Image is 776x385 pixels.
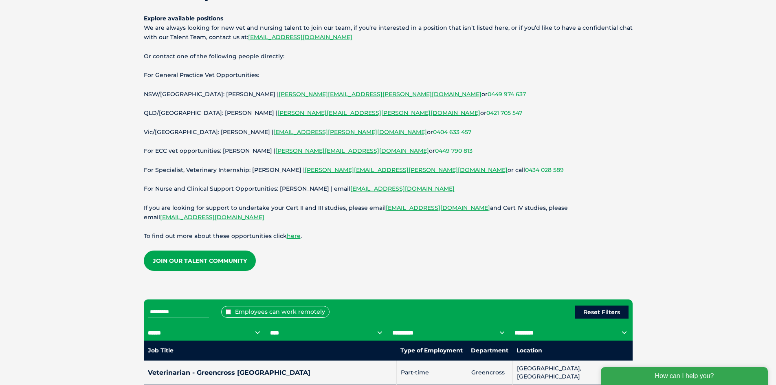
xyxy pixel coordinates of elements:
[144,251,256,271] a: Join our Talent Community
[386,204,490,211] a: [EMAIL_ADDRESS][DOMAIN_NAME]
[144,128,633,137] p: Vic/[GEOGRAPHIC_DATA]: [PERSON_NAME] | or
[279,90,481,98] a: [PERSON_NAME][EMAIL_ADDRESS][PERSON_NAME][DOMAIN_NAME]
[396,361,467,385] td: Part-time
[144,70,633,80] p: For General Practice Vet Opportunities:
[160,213,264,221] a: [EMAIL_ADDRESS][DOMAIN_NAME]
[486,109,522,117] a: 0421 705 547
[467,361,512,385] td: Greencross
[144,231,633,241] p: To find out more about these opportunities click .
[144,203,633,222] p: If you are looking for support to undertake your Cert II and III studies, please email and Cert I...
[226,309,231,315] input: Employees can work remotely
[512,361,632,385] td: [GEOGRAPHIC_DATA], [GEOGRAPHIC_DATA]
[433,128,471,136] a: 0404 633 457
[144,15,223,22] strong: Explore available positions
[248,33,352,41] a: [EMAIL_ADDRESS][DOMAIN_NAME]
[144,90,633,99] p: NSW/[GEOGRAPHIC_DATA]: [PERSON_NAME] | or
[273,128,427,136] a: [EMAIL_ADDRESS][PERSON_NAME][DOMAIN_NAME]
[144,165,633,175] p: For Specialist, Veterinary Internship: [PERSON_NAME] | or call
[517,347,542,354] nobr: Location
[148,347,174,354] nobr: Job Title
[435,147,473,154] a: 0449 790 813
[275,147,429,154] a: [PERSON_NAME][EMAIL_ADDRESS][DOMAIN_NAME]
[287,232,301,240] a: here
[144,52,633,61] p: Or contact one of the following people directly:
[471,347,508,354] nobr: Department
[488,90,526,98] a: 0449 974 637
[144,146,633,156] p: For ECC vet opportunities: [PERSON_NAME] | or
[277,109,480,117] a: [PERSON_NAME][EMAIL_ADDRESS][PERSON_NAME][DOMAIN_NAME]
[144,184,633,194] p: For Nurse and Clinical Support Opportunities: [PERSON_NAME] | email
[144,108,633,118] p: QLD/[GEOGRAPHIC_DATA]: [PERSON_NAME] | or
[5,5,172,23] div: How can I help you?
[575,306,629,319] button: Reset Filters
[305,166,508,174] a: [PERSON_NAME][EMAIL_ADDRESS][PERSON_NAME][DOMAIN_NAME]
[525,166,564,174] a: 0434 028 589
[350,185,455,192] a: [EMAIL_ADDRESS][DOMAIN_NAME]
[221,306,330,318] label: Employees can work remotely
[400,347,463,354] nobr: Type of Employment
[144,14,633,42] p: We are always looking for new vet and nursing talent to join our team, if you’re interested in a ...
[148,370,392,376] h4: Veterinarian - Greencross [GEOGRAPHIC_DATA]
